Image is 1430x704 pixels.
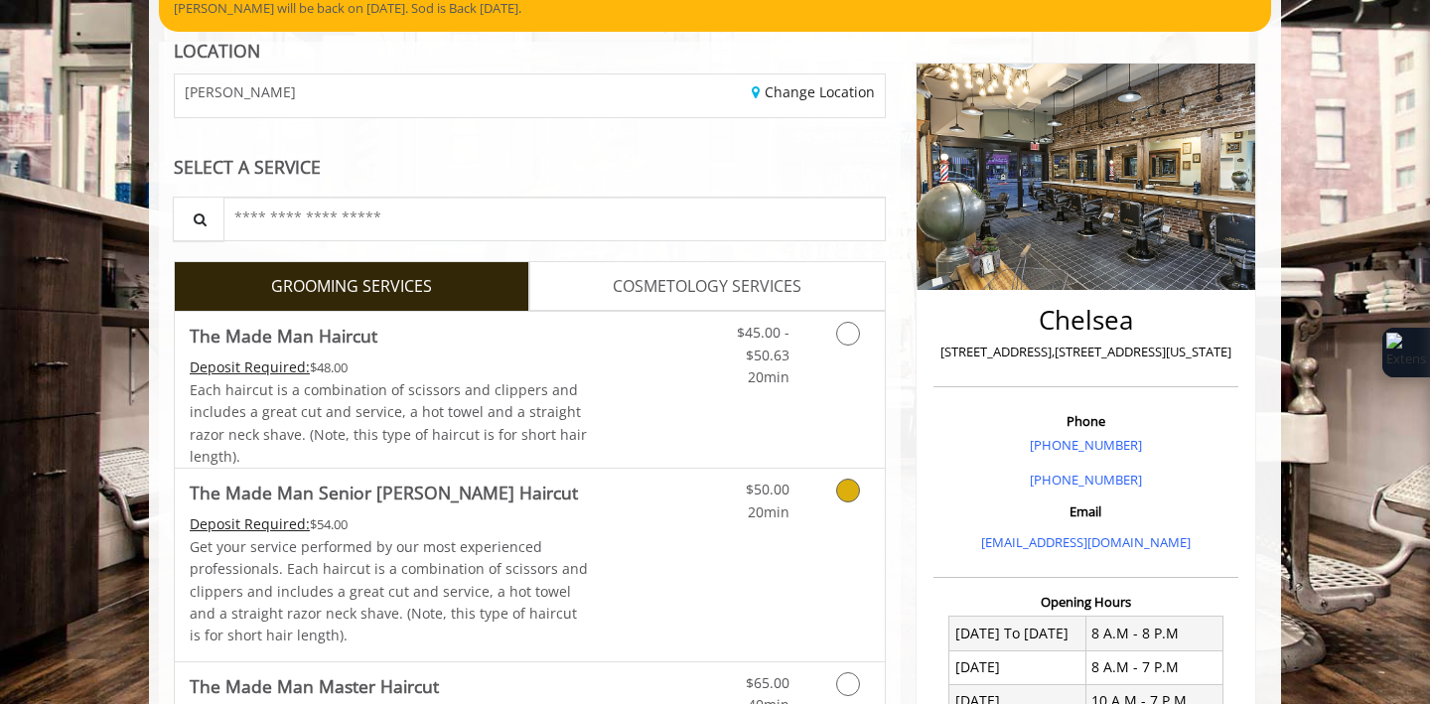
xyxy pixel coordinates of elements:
[1030,471,1142,489] a: [PHONE_NUMBER]
[752,82,875,101] a: Change Location
[938,504,1233,518] h3: Email
[938,306,1233,335] h2: Chelsea
[949,617,1086,650] td: [DATE] To [DATE]
[981,533,1191,551] a: [EMAIL_ADDRESS][DOMAIN_NAME]
[737,323,789,363] span: $45.00 - $50.63
[748,367,789,386] span: 20min
[746,673,789,692] span: $65.00
[190,479,578,506] b: The Made Man Senior [PERSON_NAME] Haircut
[174,39,260,63] b: LOCATION
[1030,436,1142,454] a: [PHONE_NUMBER]
[1085,617,1222,650] td: 8 A.M - 8 P.M
[190,380,587,466] span: Each haircut is a combination of scissors and clippers and includes a great cut and service, a ho...
[746,480,789,498] span: $50.00
[190,356,589,378] div: $48.00
[174,158,886,177] div: SELECT A SERVICE
[190,514,310,533] span: This service needs some Advance to be paid before we block your appointment
[748,502,789,521] span: 20min
[173,197,224,241] button: Service Search
[190,322,377,350] b: The Made Man Haircut
[613,274,801,300] span: COSMETOLOGY SERVICES
[933,595,1238,609] h3: Opening Hours
[190,536,589,647] p: Get your service performed by our most experienced professionals. Each haircut is a combination o...
[271,274,432,300] span: GROOMING SERVICES
[938,414,1233,428] h3: Phone
[190,513,589,535] div: $54.00
[1386,333,1426,372] img: Extension Icon
[1085,650,1222,684] td: 8 A.M - 7 P.M
[190,357,310,376] span: This service needs some Advance to be paid before we block your appointment
[938,342,1233,362] p: [STREET_ADDRESS],[STREET_ADDRESS][US_STATE]
[185,84,296,99] span: [PERSON_NAME]
[949,650,1086,684] td: [DATE]
[190,672,439,700] b: The Made Man Master Haircut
